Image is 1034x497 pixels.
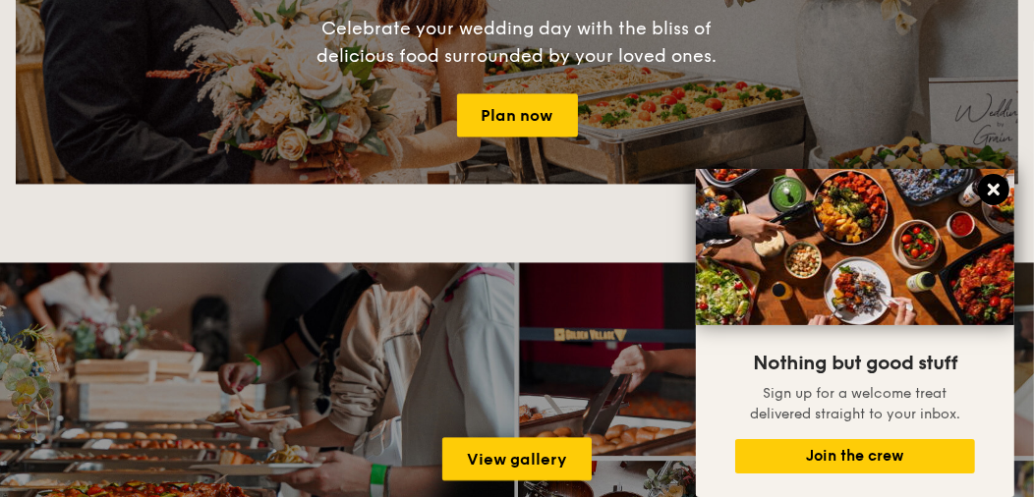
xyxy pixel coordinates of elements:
[296,15,738,70] div: Celebrate your wedding day with the bliss of delicious food surrounded by your loved ones.
[457,93,578,137] a: Plan now
[696,169,1014,325] img: DSC07876-Edit02-Large.jpeg
[735,439,975,473] button: Join the crew
[750,385,960,422] span: Sign up for a welcome treat delivered straight to your inbox.
[442,437,592,480] a: View gallery
[753,352,957,375] span: Nothing but good stuff
[978,174,1009,205] button: Close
